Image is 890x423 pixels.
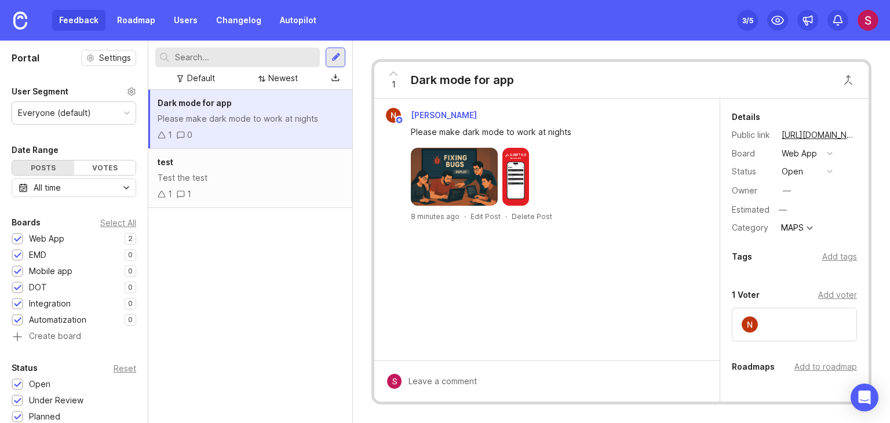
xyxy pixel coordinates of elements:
div: EMD [29,249,46,261]
span: Dark mode for app [158,98,232,108]
div: · [464,211,466,221]
div: MAPS [781,224,804,232]
a: Naufal Vagapov[PERSON_NAME] [379,108,486,123]
p: 0 [128,315,133,324]
div: Category [732,221,772,234]
div: open [782,165,803,178]
div: Newest [268,72,298,85]
div: Estimated [732,206,769,214]
div: Please make dark mode to work at nights [158,112,343,125]
a: Dark mode for appPlease make dark mode to work at nights10 [148,90,352,149]
div: — [775,202,790,217]
button: Settings [81,50,136,66]
div: Under Review [29,394,83,407]
div: Details [732,110,760,124]
div: Open [29,378,50,391]
div: 3 /5 [742,12,753,28]
div: Web App [782,147,817,160]
img: Shohista Ergasheva [858,10,878,31]
img: https://canny-assets.io/images/d75c6058d7189f092a5759b2a70417f7.png [411,148,498,206]
div: Planned [29,410,60,423]
a: [URL][DOMAIN_NAME] [778,127,857,143]
input: Search... [175,51,315,64]
div: Select All [100,220,136,226]
a: Roadmap [110,10,162,31]
img: https://canny-assets.io/images/e6129f8e1b0fc810031d8b153e434e99.png [502,148,529,206]
div: Automatization [29,313,86,326]
div: Mobile app [29,265,72,278]
div: Owner [732,184,772,197]
p: 2 [128,234,133,243]
p: 0 [128,267,133,276]
div: · [505,211,507,221]
div: Everyone (default) [18,107,91,119]
div: 0 [187,129,192,141]
div: Roadmaps [732,360,775,374]
div: Status [732,165,772,178]
a: Create board [12,332,136,342]
div: — [783,184,791,197]
button: Close button [837,68,860,92]
a: Autopilot [273,10,323,31]
div: Public link [732,129,772,141]
div: Posts [12,161,74,175]
img: Shohista Ergasheva [387,374,402,389]
div: Integration [29,297,71,310]
div: DOT [29,281,47,294]
div: Default [187,72,215,85]
div: Tags [732,250,752,264]
button: 3/5 [737,10,758,31]
span: test [158,157,173,167]
div: Reset [114,365,136,371]
div: User Segment [12,85,68,99]
p: 0 [128,299,133,308]
a: Changelog [209,10,268,31]
div: 1 [168,188,172,200]
img: Naufal Vagapov [386,108,401,123]
div: Add voter [818,289,857,301]
div: Test the test [158,172,343,184]
span: [PERSON_NAME] [411,110,477,120]
a: Users [167,10,205,31]
a: testTest the test11 [148,149,352,208]
div: Add to roadmap [794,360,857,373]
svg: toggle icon [117,183,136,192]
img: Canny Home [13,12,27,30]
span: Settings [99,52,131,64]
div: Board [732,147,772,160]
p: 0 [128,250,133,260]
div: Status [12,361,38,375]
div: 1 [187,188,191,200]
div: 1 Voter [732,288,760,302]
div: Open Intercom Messenger [851,384,878,411]
div: All time [34,181,61,194]
div: Votes [74,161,136,175]
div: Boards [12,216,41,229]
div: Web App [29,232,64,245]
img: member badge [395,116,404,125]
div: 1 [168,129,172,141]
div: Add tags [822,250,857,263]
div: Date Range [12,143,59,157]
div: Delete Post [512,211,552,221]
a: 8 minutes ago [411,211,459,221]
span: 1 [392,78,396,91]
p: 0 [128,283,133,292]
div: Please make dark mode to work at nights [411,126,696,138]
img: Naufal Vagapov [742,316,758,333]
div: Dark mode for app [411,72,514,88]
h1: Portal [12,51,39,65]
div: Edit Post [470,211,501,221]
